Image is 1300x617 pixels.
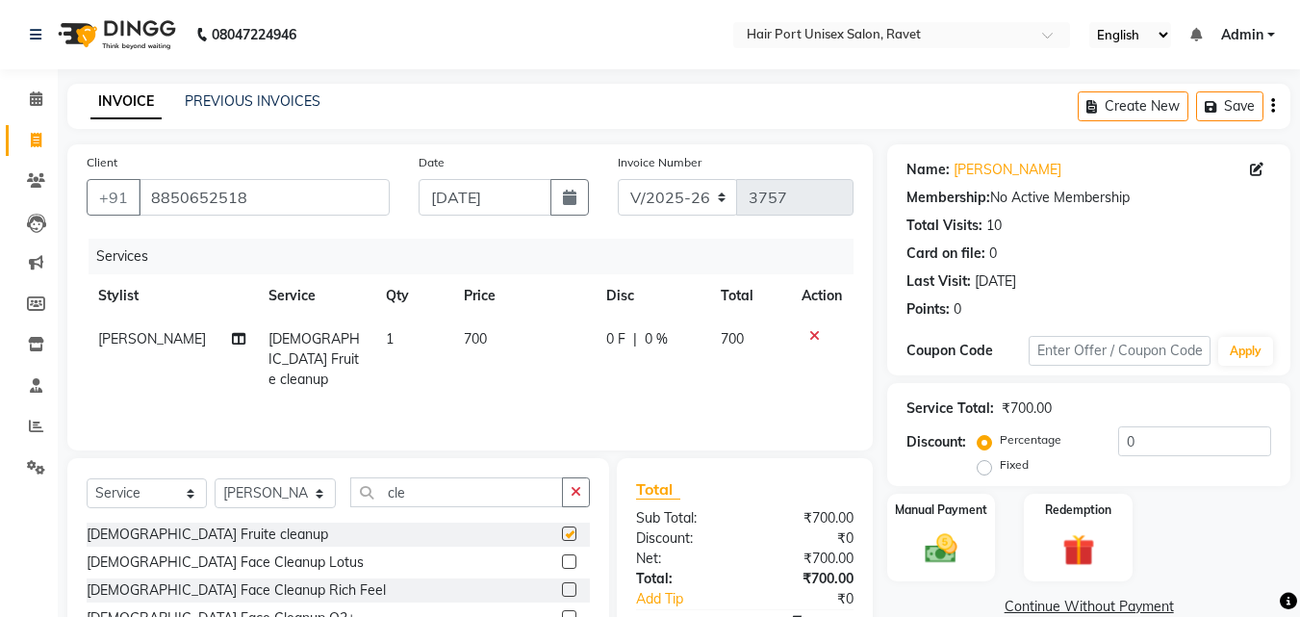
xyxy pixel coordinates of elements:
b: 08047224946 [212,8,296,62]
span: | [633,329,637,349]
th: Service [257,274,374,318]
button: Apply [1218,337,1273,366]
button: Save [1196,91,1263,121]
div: ₹0 [766,589,869,609]
th: Action [790,274,854,318]
a: [PERSON_NAME] [954,160,1061,180]
th: Stylist [87,274,257,318]
div: Card on file: [906,244,985,264]
img: _gift.svg [1053,530,1105,570]
th: Qty [374,274,452,318]
div: Discount: [906,432,966,452]
div: Services [89,239,868,274]
div: [DATE] [975,271,1016,292]
div: Total: [622,569,745,589]
div: 10 [986,216,1002,236]
div: Points: [906,299,950,320]
div: Discount: [622,528,745,549]
div: Net: [622,549,745,569]
div: 0 [954,299,961,320]
div: Name: [906,160,950,180]
div: ₹700.00 [745,569,868,589]
span: [DEMOGRAPHIC_DATA] Fruite cleanup [268,330,360,388]
div: ₹700.00 [745,508,868,528]
th: Disc [595,274,709,318]
div: [DEMOGRAPHIC_DATA] Face Cleanup Lotus [87,553,364,573]
div: Membership: [906,188,990,208]
div: Coupon Code [906,341,1028,361]
div: ₹0 [745,528,868,549]
div: ₹700.00 [1002,398,1052,419]
span: 700 [464,330,487,347]
div: No Active Membership [906,188,1271,208]
label: Manual Payment [895,501,987,519]
span: [PERSON_NAME] [98,330,206,347]
div: Last Visit: [906,271,971,292]
img: logo [49,8,181,62]
span: Admin [1221,25,1263,45]
span: 0 % [645,329,668,349]
div: 0 [989,244,997,264]
a: INVOICE [90,85,162,119]
div: ₹700.00 [745,549,868,569]
span: 700 [721,330,744,347]
div: [DEMOGRAPHIC_DATA] Fruite cleanup [87,525,328,545]
a: Add Tip [622,589,765,609]
a: PREVIOUS INVOICES [185,92,320,110]
button: +91 [87,179,140,216]
input: Search or Scan [350,477,563,507]
label: Invoice Number [618,154,701,171]
label: Percentage [1000,431,1061,449]
label: Date [419,154,445,171]
span: Total [636,479,680,500]
label: Client [87,154,117,171]
label: Fixed [1000,456,1029,474]
th: Price [452,274,595,318]
span: 1 [386,330,394,347]
span: 0 F [606,329,625,349]
div: Sub Total: [622,508,745,528]
button: Create New [1078,91,1188,121]
div: [DEMOGRAPHIC_DATA] Face Cleanup Rich Feel [87,580,386,601]
img: _cash.svg [915,530,967,567]
input: Search by Name/Mobile/Email/Code [139,179,390,216]
input: Enter Offer / Coupon Code [1029,336,1211,366]
th: Total [709,274,791,318]
div: Service Total: [906,398,994,419]
label: Redemption [1045,501,1111,519]
a: Continue Without Payment [891,597,1287,617]
div: Total Visits: [906,216,982,236]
